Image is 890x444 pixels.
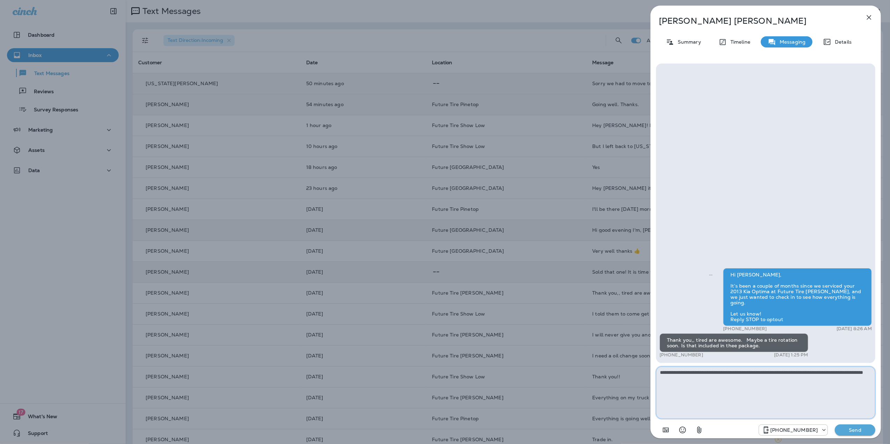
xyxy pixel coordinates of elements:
[759,426,828,434] div: +1 (928) 232-1970
[835,424,875,436] button: Send
[837,326,872,332] p: [DATE] 8:26 AM
[723,268,872,326] div: Hi [PERSON_NAME], It’s been a couple of months since we serviced your 2013 Kia Optima at Future T...
[674,39,701,45] p: Summary
[840,427,870,433] p: Send
[776,39,806,45] p: Messaging
[660,352,703,358] p: [PHONE_NUMBER]
[660,333,808,352] div: Thank you,, tired are awesome. Maybe a tire rotation soon. Is that included in thee package.
[723,326,767,332] p: [PHONE_NUMBER]
[676,423,690,437] button: Select an emoji
[659,423,673,437] button: Add in a premade template
[770,427,818,433] p: [PHONE_NUMBER]
[831,39,852,45] p: Details
[727,39,750,45] p: Timeline
[659,16,849,26] p: [PERSON_NAME] [PERSON_NAME]
[709,271,713,277] span: Sent
[774,352,808,358] p: [DATE] 1:25 PM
